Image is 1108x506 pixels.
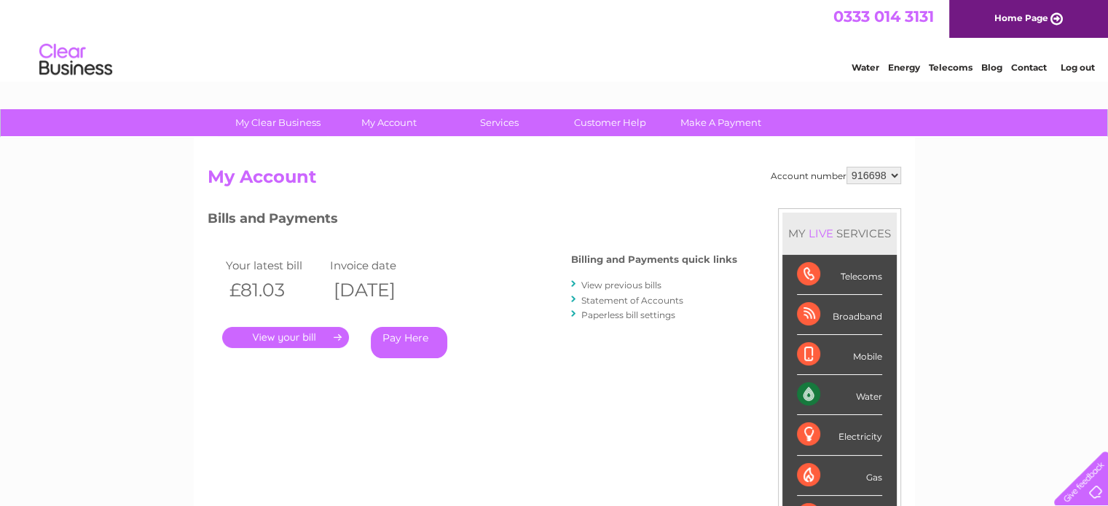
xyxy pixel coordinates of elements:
td: Your latest bill [222,256,327,275]
h2: My Account [208,167,901,194]
a: Blog [981,62,1002,73]
div: Telecoms [797,255,882,295]
a: Services [439,109,559,136]
a: Telecoms [929,62,973,73]
a: Make A Payment [661,109,781,136]
a: Water [852,62,879,73]
div: Water [797,375,882,415]
a: 0333 014 3131 [833,7,934,25]
a: Log out [1060,62,1094,73]
div: Clear Business is a trading name of Verastar Limited (registered in [GEOGRAPHIC_DATA] No. 3667643... [211,8,899,71]
h4: Billing and Payments quick links [571,254,737,265]
a: My Account [329,109,449,136]
th: £81.03 [222,275,327,305]
td: Invoice date [326,256,431,275]
th: [DATE] [326,275,431,305]
a: . [222,327,349,348]
div: Broadband [797,295,882,335]
a: My Clear Business [218,109,338,136]
a: Pay Here [371,327,447,358]
a: Statement of Accounts [581,295,683,306]
div: Mobile [797,335,882,375]
div: Electricity [797,415,882,455]
a: Contact [1011,62,1047,73]
a: Energy [888,62,920,73]
h3: Bills and Payments [208,208,737,234]
div: LIVE [806,226,836,240]
div: MY SERVICES [782,213,897,254]
div: Account number [771,167,901,184]
a: Customer Help [550,109,670,136]
a: Paperless bill settings [581,309,675,320]
a: View previous bills [581,280,661,290]
img: logo.png [39,38,113,82]
div: Gas [797,456,882,496]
